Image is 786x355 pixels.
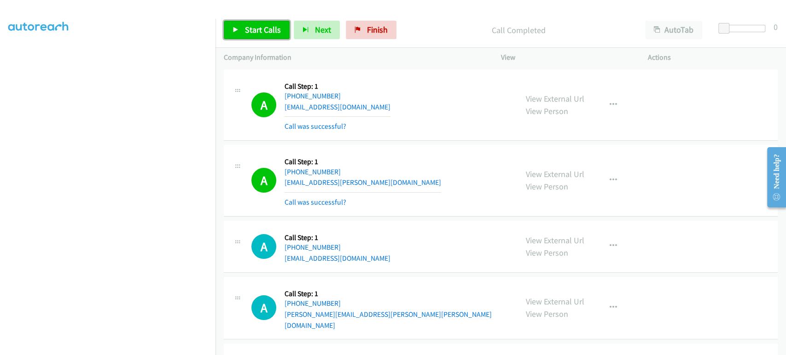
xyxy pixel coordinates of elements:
[346,21,396,39] a: Finish
[285,299,341,308] a: [PHONE_NUMBER]
[285,122,346,131] a: Call was successful?
[285,243,341,252] a: [PHONE_NUMBER]
[760,141,786,214] iframe: Resource Center
[285,167,341,176] a: [PHONE_NUMBER]
[285,289,509,298] h5: Call Step: 1
[294,21,340,39] button: Next
[251,295,276,320] h1: A
[647,52,778,63] p: Actions
[526,247,568,258] a: View Person
[526,93,584,104] a: View External Url
[315,24,331,35] span: Next
[526,169,584,179] a: View External Url
[723,25,765,32] div: Delay between calls (in seconds)
[251,234,276,259] h1: A
[285,254,390,263] a: [EMAIL_ADDRESS][DOMAIN_NAME]
[285,178,441,187] a: [EMAIL_ADDRESS][PERSON_NAME][DOMAIN_NAME]
[285,233,390,242] h5: Call Step: 1
[285,92,341,100] a: [PHONE_NUMBER]
[526,106,568,116] a: View Person
[285,103,390,111] a: [EMAIL_ADDRESS][DOMAIN_NAME]
[774,21,778,33] div: 0
[526,235,584,246] a: View External Url
[526,309,568,319] a: View Person
[367,24,388,35] span: Finish
[251,295,276,320] div: The call is yet to be attempted
[245,24,281,35] span: Start Calls
[526,181,568,192] a: View Person
[224,52,484,63] p: Company Information
[409,24,629,36] p: Call Completed
[526,296,584,307] a: View External Url
[285,198,346,206] a: Call was successful?
[645,21,702,39] button: AutoTab
[285,157,441,166] h5: Call Step: 1
[285,82,390,91] h5: Call Step: 1
[251,168,276,193] h1: A
[285,310,492,330] a: [PERSON_NAME][EMAIL_ADDRESS][PERSON_NAME][PERSON_NAME][DOMAIN_NAME]
[251,92,276,117] h1: A
[224,21,290,39] a: Start Calls
[501,52,631,63] p: View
